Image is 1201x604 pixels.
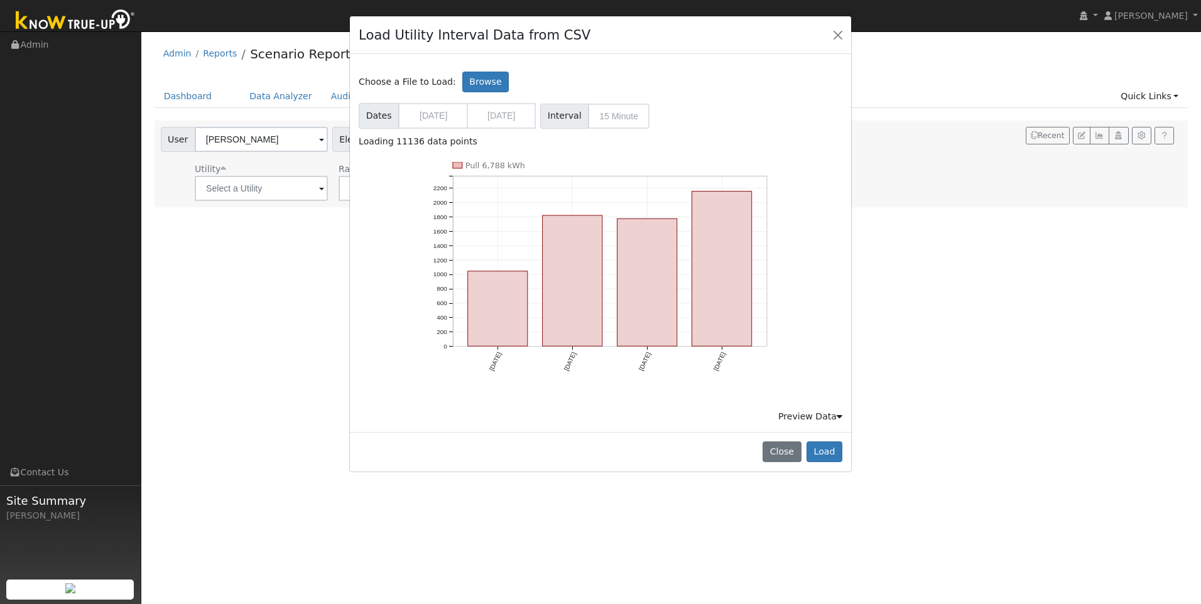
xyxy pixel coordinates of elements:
[437,328,447,335] text: 200
[543,215,602,347] rect: onclick=""
[465,161,525,170] text: Pull 6,788 kWh
[563,351,577,372] text: [DATE]
[829,26,847,43] button: Close
[692,191,752,346] rect: onclick=""
[433,256,447,263] text: 1200
[443,343,447,350] text: 0
[763,441,801,463] button: Close
[437,314,447,321] text: 400
[359,25,590,45] h4: Load Utility Interval Data from CSV
[617,218,677,346] rect: onclick=""
[359,103,399,129] span: Dates
[433,242,447,249] text: 1400
[437,285,447,292] text: 800
[437,299,447,306] text: 600
[433,185,447,191] text: 2200
[359,75,456,89] span: Choose a File to Load:
[462,72,509,93] label: Browse
[713,351,727,372] text: [DATE]
[488,351,503,372] text: [DATE]
[433,213,447,220] text: 1800
[433,228,447,235] text: 1600
[433,271,447,278] text: 1000
[807,441,842,463] button: Load
[638,351,652,372] text: [DATE]
[359,135,842,148] div: Loading 11136 data points
[433,199,447,206] text: 2000
[778,410,842,423] div: Preview Data
[467,271,527,347] rect: onclick=""
[540,104,589,129] span: Interval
